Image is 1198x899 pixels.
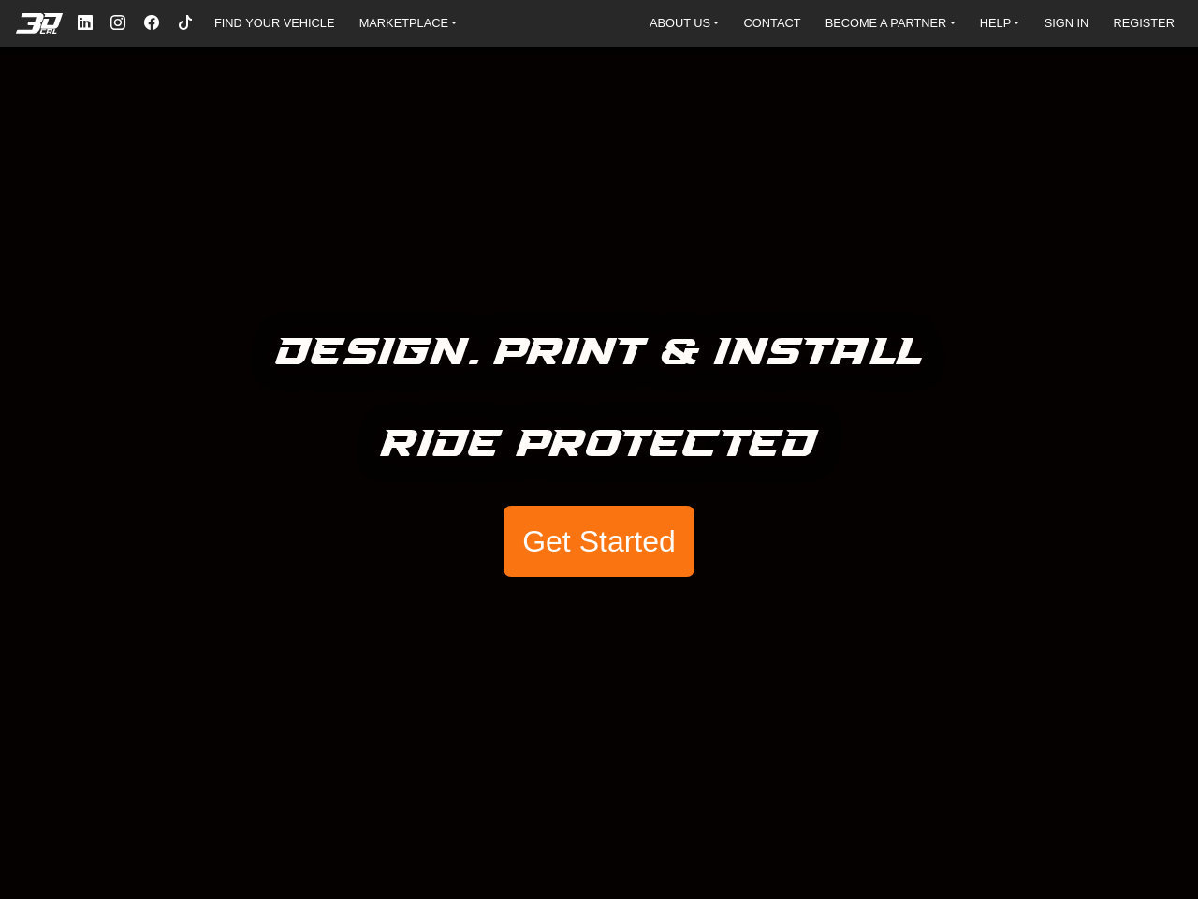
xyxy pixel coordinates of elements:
h5: Ride Protected [381,414,818,476]
button: Get Started [504,506,694,577]
a: ABOUT US [642,9,726,37]
a: BECOME A PARTNER [818,9,963,37]
h5: Design. Print & Install [276,322,923,384]
a: FIND YOUR VEHICLE [207,9,342,37]
a: REGISTER [1105,9,1181,37]
a: HELP [972,9,1028,37]
a: MARKETPLACE [352,9,465,37]
a: CONTACT [737,9,809,37]
a: SIGN IN [1037,9,1097,37]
